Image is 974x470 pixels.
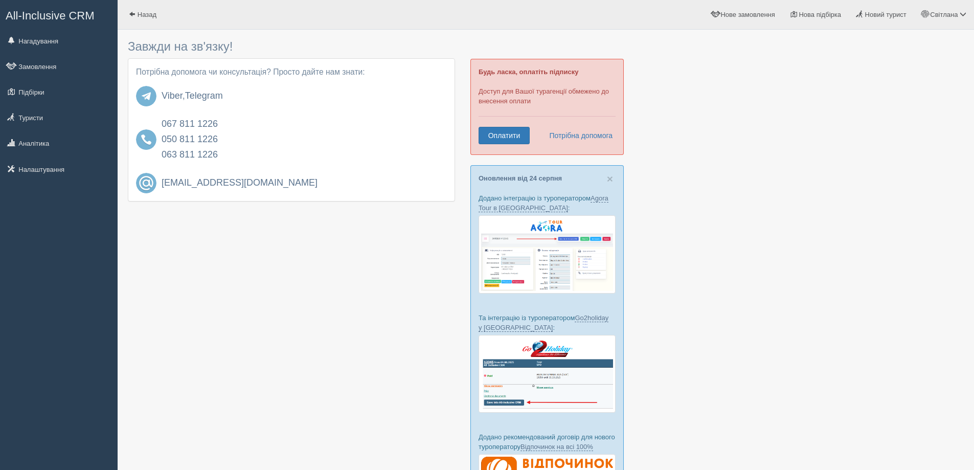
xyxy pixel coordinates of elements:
img: telegram.svg [136,86,156,106]
img: phone-1055012.svg [136,129,156,150]
b: Будь ласка, оплатіть підписку [479,68,578,76]
img: email.svg [136,173,156,193]
a: Відпочинок на всі 100% [520,443,593,451]
div: Доступ для Вашої турагенції обмежено до внесення оплати [470,59,624,155]
span: Нова підбірка [799,11,841,18]
a: 067 811 1226 [162,119,218,129]
span: × [607,173,613,185]
a: Потрібна допомога [542,127,613,144]
a: 063 811 1226 [162,149,218,160]
span: Світлана [930,11,958,18]
a: Оплатити [479,127,530,144]
span: All-Inclusive CRM [6,9,95,22]
p: Потрібна допомога чи консультація? Просто дайте нам знати: [136,66,447,78]
p: Та інтеграцію із туроператором : [479,313,616,332]
a: 050 811 1226 [162,134,218,144]
span: Новий турист [865,11,907,18]
img: agora-tour-%D0%B7%D0%B0%D1%8F%D0%B2%D0%BA%D0%B8-%D1%81%D1%80%D0%BC-%D0%B4%D0%BB%D1%8F-%D1%82%D1%8... [479,215,616,294]
img: go2holiday-bookings-crm-for-travel-agency.png [479,335,616,412]
h4: , [162,91,447,101]
a: Оновлення від 24 серпня [479,174,562,182]
span: Нове замовлення [720,11,775,18]
span: Назад [138,11,156,18]
a: All-Inclusive CRM [1,1,117,29]
p: Додано рекомендований договір для нового туроператору [479,432,616,452]
a: Telegram [185,91,223,101]
p: Додано інтеграцію із туроператором : [479,193,616,213]
a: Viber [162,91,183,101]
h3: Завжди на зв'язку! [128,40,455,53]
button: Close [607,173,613,184]
a: [EMAIL_ADDRESS][DOMAIN_NAME] [162,178,447,188]
a: Agora Tour в [GEOGRAPHIC_DATA] [479,194,608,212]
